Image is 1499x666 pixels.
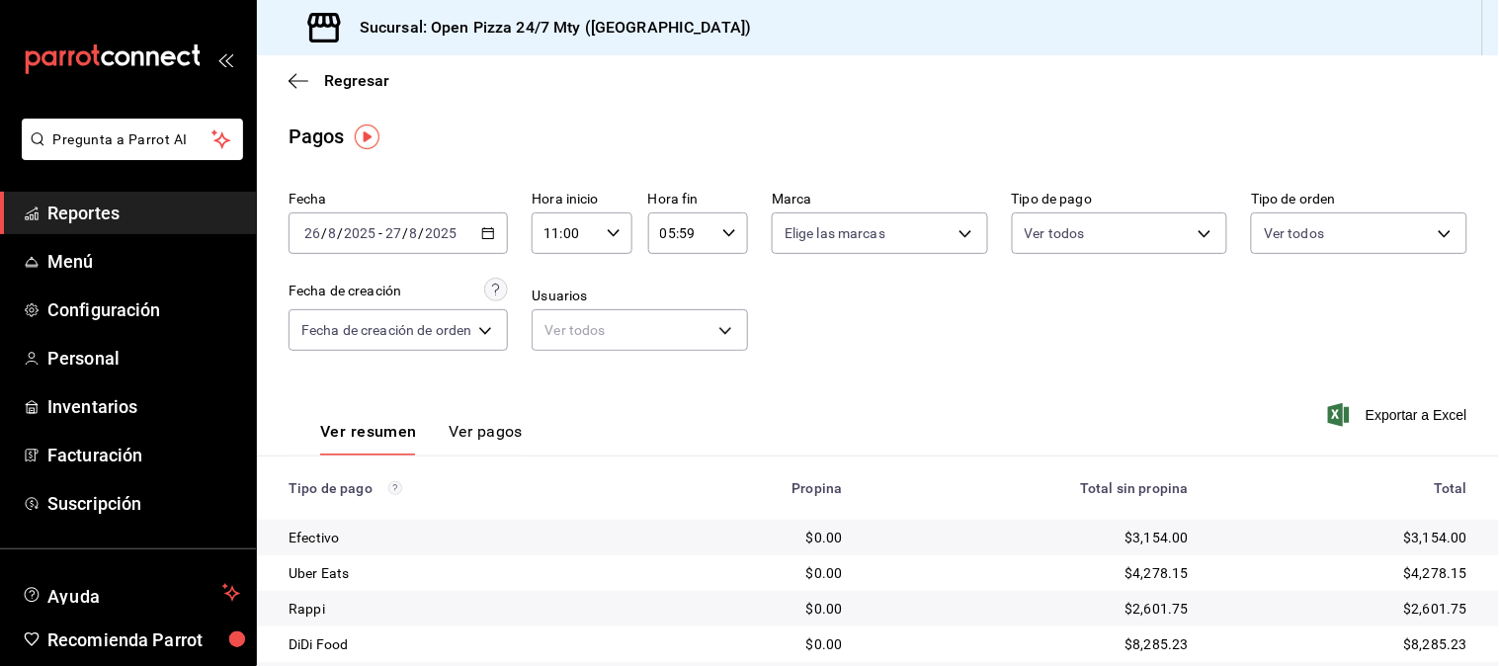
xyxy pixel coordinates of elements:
label: Tipo de orden [1251,193,1467,207]
label: Hora fin [648,193,748,207]
input: ---- [425,225,458,241]
div: Pagos [289,122,345,151]
div: $4,278.15 [1220,563,1467,583]
button: Regresar [289,71,389,90]
div: Uber Eats [289,563,639,583]
div: $0.00 [671,528,843,547]
a: Pregunta a Parrot AI [14,143,243,164]
label: Marca [772,193,988,207]
span: Configuración [47,296,240,323]
input: ---- [343,225,376,241]
button: Exportar a Excel [1332,403,1467,427]
input: -- [409,225,419,241]
div: Efectivo [289,528,639,547]
span: Inventarios [47,393,240,420]
span: / [337,225,343,241]
input: -- [384,225,402,241]
button: Pregunta a Parrot AI [22,119,243,160]
span: Regresar [324,71,389,90]
div: Tipo de pago [289,480,639,496]
label: Usuarios [532,290,748,303]
button: Ver resumen [320,422,417,456]
div: $2,601.75 [1220,599,1467,619]
span: Ayuda [47,581,214,605]
div: Propina [671,480,843,496]
h3: Sucursal: Open Pizza 24/7 Mty ([GEOGRAPHIC_DATA]) [344,16,751,40]
div: $3,154.00 [1220,528,1467,547]
div: Total [1220,480,1467,496]
div: $4,278.15 [874,563,1188,583]
div: $0.00 [671,563,843,583]
label: Fecha [289,193,508,207]
span: Menú [47,248,240,275]
span: Suscripción [47,490,240,517]
div: $8,285.23 [874,634,1188,654]
div: $0.00 [671,599,843,619]
span: / [321,225,327,241]
div: $3,154.00 [874,528,1188,547]
span: Ver todos [1025,223,1085,243]
input: -- [303,225,321,241]
span: Pregunta a Parrot AI [53,129,212,150]
div: $0.00 [671,634,843,654]
span: Recomienda Parrot [47,626,240,653]
div: DiDi Food [289,634,639,654]
div: Fecha de creación [289,281,401,301]
div: Ver todos [532,309,748,351]
span: Facturación [47,442,240,468]
span: Ver todos [1264,223,1324,243]
span: / [419,225,425,241]
span: Reportes [47,200,240,226]
div: $8,285.23 [1220,634,1467,654]
span: Personal [47,345,240,372]
label: Tipo de pago [1012,193,1228,207]
button: open_drawer_menu [217,51,233,67]
label: Hora inicio [532,193,631,207]
button: Ver pagos [449,422,523,456]
div: navigation tabs [320,422,523,456]
span: - [378,225,382,241]
input: -- [327,225,337,241]
div: Rappi [289,599,639,619]
span: Fecha de creación de orden [301,320,471,340]
img: Tooltip marker [355,125,379,149]
div: $2,601.75 [874,599,1188,619]
svg: Los pagos realizados con Pay y otras terminales son montos brutos. [388,481,402,495]
span: / [402,225,408,241]
div: Total sin propina [874,480,1188,496]
span: Elige las marcas [785,223,885,243]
